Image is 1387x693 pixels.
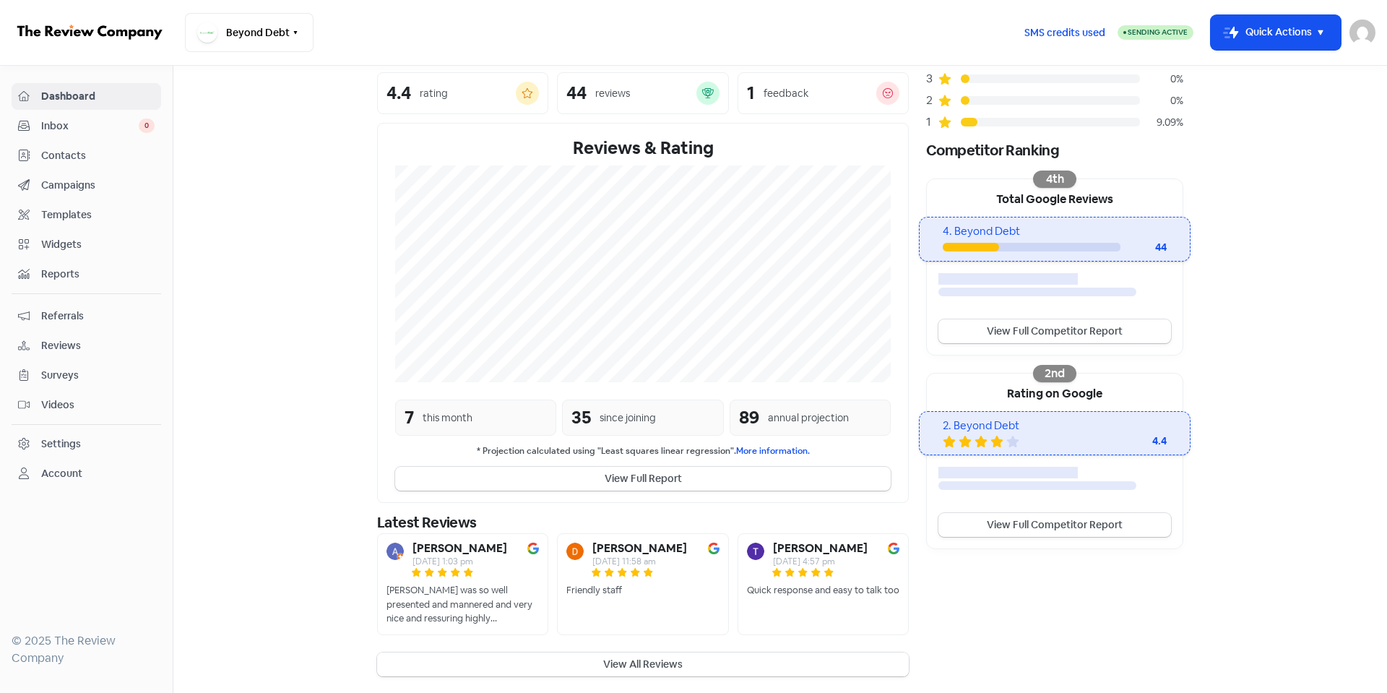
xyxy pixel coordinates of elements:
a: Inbox 0 [12,113,161,139]
span: Surveys [41,368,155,383]
img: Image [708,543,720,554]
a: View Full Competitor Report [938,319,1171,343]
button: View All Reviews [377,653,909,676]
div: Competitor Ranking [926,139,1183,161]
div: [DATE] 1:03 pm [412,557,507,566]
div: 2. Beyond Debt [943,418,1166,434]
a: Surveys [12,362,161,389]
div: 1 [926,113,938,131]
b: [PERSON_NAME] [412,543,507,554]
img: Avatar [747,543,764,560]
div: annual projection [768,410,849,426]
div: Reviews & Rating [395,135,891,161]
div: Account [41,466,82,481]
span: SMS credits used [1024,25,1105,40]
div: 44 [1120,240,1167,255]
span: Inbox [41,119,139,134]
div: 4.4 [386,85,411,102]
div: 0% [1140,93,1183,108]
a: 4.4rating [377,72,548,114]
span: Reviews [41,338,155,353]
a: Account [12,460,161,487]
div: this month [423,410,472,426]
span: Contacts [41,148,155,163]
img: Image [527,543,539,554]
a: Widgets [12,231,161,258]
span: Referrals [41,309,155,324]
a: Reviews [12,332,161,359]
a: Dashboard [12,83,161,110]
div: 35 [571,405,591,431]
a: Sending Active [1118,24,1193,41]
a: 44reviews [557,72,728,114]
a: Campaigns [12,172,161,199]
div: Settings [41,436,81,452]
div: 2nd [1033,365,1076,382]
b: [PERSON_NAME] [592,543,687,554]
span: Widgets [41,237,155,252]
div: [DATE] 11:58 am [592,557,687,566]
div: Friendly staff [566,583,622,598]
span: Campaigns [41,178,155,193]
div: [DATE] 4:57 pm [773,557,868,566]
div: 44 [566,85,587,102]
div: Total Google Reviews [927,179,1183,217]
button: View Full Report [395,467,891,491]
div: 2 [926,92,938,109]
div: 0% [1140,72,1183,87]
div: Rating on Google [927,374,1183,411]
a: Referrals [12,303,161,330]
button: Beyond Debt [185,13,314,52]
a: View Full Competitor Report [938,513,1171,537]
div: [PERSON_NAME] was so well presented and mannered and very nice and ressuring highly recommended B... [386,583,539,626]
img: Avatar [566,543,584,560]
a: Reports [12,261,161,288]
a: Templates [12,202,161,228]
a: 1feedback [738,72,909,114]
div: rating [420,86,448,101]
img: Avatar [386,543,404,560]
a: More information. [736,445,810,457]
div: 4.4 [1109,434,1167,449]
a: Settings [12,431,161,457]
div: 7 [405,405,414,431]
small: * Projection calculated using "Least squares linear regression". [395,444,891,458]
div: 89 [739,405,759,431]
div: feedback [764,86,808,101]
div: since joining [600,410,656,426]
a: SMS credits used [1012,24,1118,39]
div: Latest Reviews [377,512,909,533]
a: Contacts [12,142,161,169]
button: Quick Actions [1211,15,1341,50]
div: reviews [595,86,630,101]
div: 3 [926,70,938,87]
div: © 2025 The Review Company [12,632,161,667]
img: Image [888,543,899,554]
div: 4. Beyond Debt [943,223,1166,240]
span: Reports [41,267,155,282]
div: 1 [747,85,755,102]
span: Sending Active [1128,27,1188,37]
b: [PERSON_NAME] [773,543,868,554]
span: Dashboard [41,89,155,104]
img: User [1349,20,1375,46]
div: Quick response and easy to talk too [747,583,899,598]
a: Videos [12,392,161,418]
span: 0 [139,119,155,133]
span: Videos [41,397,155,413]
span: Templates [41,207,155,223]
div: 9.09% [1140,115,1183,130]
div: 4th [1033,171,1076,188]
